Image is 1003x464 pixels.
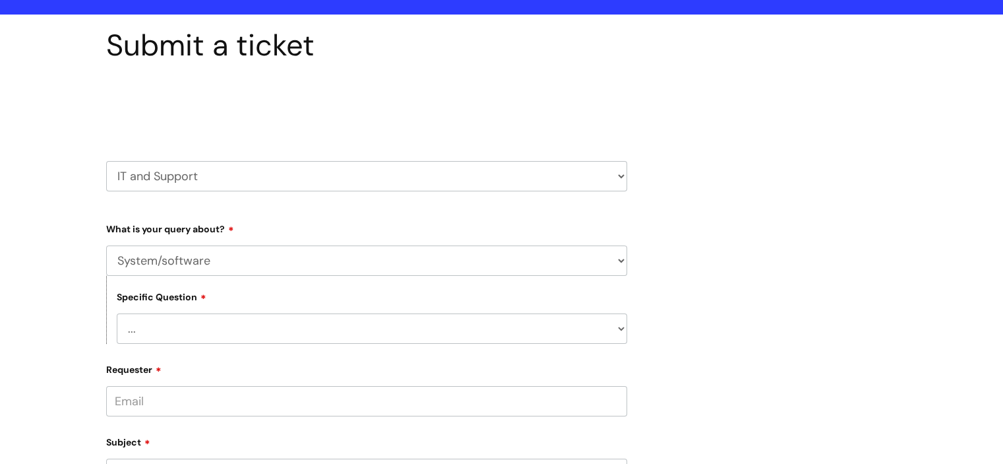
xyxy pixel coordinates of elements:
label: What is your query about? [106,219,627,235]
h2: Select issue type [106,94,627,118]
label: Requester [106,360,627,376]
input: Email [106,386,627,416]
label: Specific Question [117,290,206,303]
h1: Submit a ticket [106,28,627,63]
label: Subject [106,432,627,448]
